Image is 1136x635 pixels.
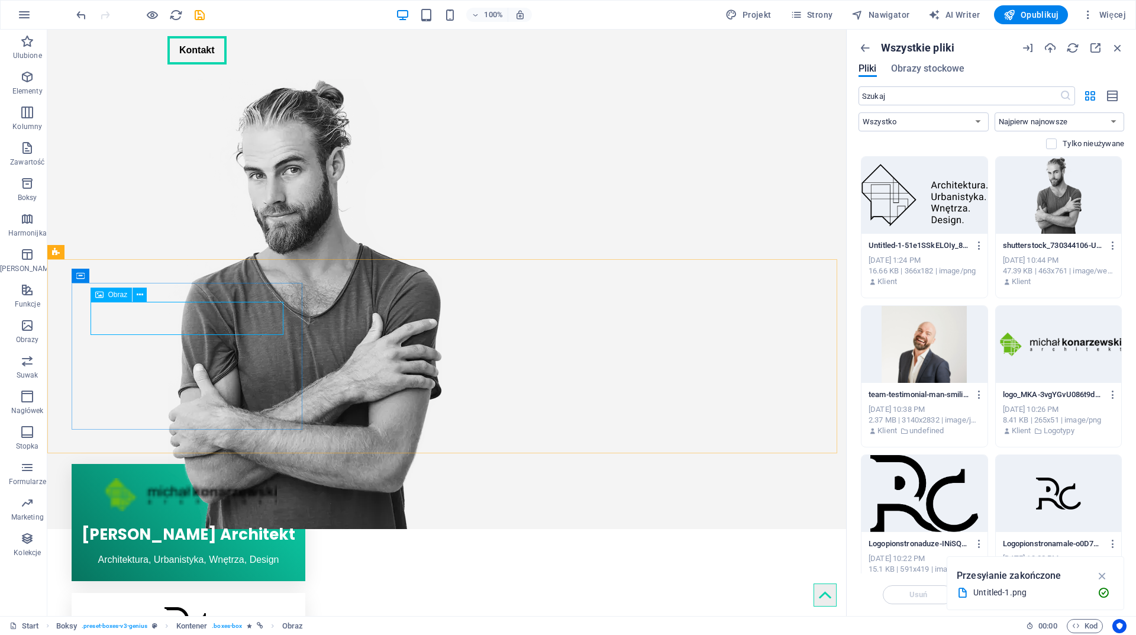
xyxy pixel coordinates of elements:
[1089,41,1102,54] i: Maksymalizuj
[11,406,44,415] p: Nagłówek
[869,426,980,436] div: Autor: : Klient | Katalog: undefined
[1082,9,1126,21] span: Więcej
[1021,41,1034,54] i: Importuj przez URL
[193,8,206,22] i: Zapisz (Ctrl+S)
[16,441,39,451] p: Stopka
[17,370,38,380] p: Suwak
[869,553,980,564] div: [DATE] 10:22 PM
[786,5,838,24] button: Strony
[9,477,46,486] p: Formularze
[891,62,965,76] span: Obrazy stockowe
[1003,553,1115,564] div: [DATE] 10:22 PM
[1003,415,1115,426] div: 8.41 KB | 265x51 | image/png
[928,9,980,21] span: AI Writer
[869,404,980,415] div: [DATE] 10:38 PM
[1003,539,1103,549] p: Logopionstronamale-o0D7RTsts_9jg2m-oclx4A.png
[466,8,508,22] button: 100%
[1047,621,1048,630] span: :
[869,564,980,575] div: 15.1 KB | 591x419 | image/png
[869,240,969,251] p: Untitled-1-51e1SSkELOIy_8xEhEb00Q.png
[869,415,980,426] div: 2.37 MB | 3140x2832 | image/jpeg
[859,62,877,76] span: Pliki
[12,86,43,96] p: Elementy
[176,619,208,633] span: Kliknij, aby zaznaczyć. Kliknij dwukrotnie, aby edytować
[725,9,771,21] span: Projekt
[56,619,303,633] nav: breadcrumb
[847,5,914,24] button: Nawigator
[108,291,128,298] span: Obraz
[1063,138,1124,149] p: Wyświetla tylko pliki, które nie są używane w serwisie. Pliki dodane podczas tej sesji mogą być n...
[10,157,44,167] p: Zawartość
[12,122,42,131] p: Kolumny
[145,8,159,22] button: Kliknij tutaj, aby wyjść z trybu podglądu i kontynuować edycję
[1044,41,1057,54] i: Wgraj
[1012,276,1031,287] p: Klient
[1003,9,1058,21] span: Opublikuj
[924,5,985,24] button: AI Writer
[859,41,872,54] i: Pokaż wszystkie foldery
[13,51,42,60] p: Ulubione
[56,619,77,633] span: Kliknij, aby zaznaczyć. Kliknij dwukrotnie, aby edytować
[1003,240,1103,251] p: shutterstock_730344106-UhzjaWXhIXdag8PBhQ3X5w-sdPdDS9JcXYTg4xT-YsYnQ.webp
[192,8,206,22] button: save
[721,5,776,24] div: Projekt (Ctrl+Alt+Y)
[1112,619,1127,633] button: Usercentrics
[1012,426,1031,436] p: Klient
[869,266,980,276] div: 16.66 KB | 366x182 | image/png
[282,619,303,633] span: Kliknij, aby zaznaczyć. Kliknij dwukrotnie, aby edytować
[1038,619,1057,633] span: 00 00
[9,619,39,633] a: Kliknij, aby anulować zaznaczenie. Kliknij dwukrotnie, aby otworzyć Strony
[484,8,503,22] h6: 100%
[18,193,37,202] p: Boksy
[851,9,909,21] span: Nawigator
[1111,41,1124,54] i: Zamknij
[1072,619,1098,633] span: Kod
[74,8,88,22] button: undo
[957,568,1061,584] p: Przesyłanie zakończone
[721,5,776,24] button: Projekt
[169,8,183,22] i: Przeładuj stronę
[859,86,1060,105] input: Szukaj
[8,228,47,238] p: Harmonijka
[1026,619,1057,633] h6: Czas sesji
[869,255,980,266] div: [DATE] 1:24 PM
[16,335,39,344] p: Obrazy
[75,8,88,22] i: Cofnij: Zmień szerokość obrazu (Ctrl+Z)
[1003,404,1115,415] div: [DATE] 10:26 PM
[247,623,252,629] i: Element zawiera animację
[1044,426,1074,436] p: Logotypy
[212,619,242,633] span: . boxes-box
[152,623,157,629] i: Ten element jest konfigurowalnym ustawieniem wstępnym
[790,9,833,21] span: Strony
[1066,41,1079,54] i: Przeładuj
[973,586,1088,599] div: Untitled-1.png
[11,512,44,522] p: Marketing
[15,299,40,309] p: Funkcje
[1003,389,1103,400] p: logo_MKA-3vgYGvU086t9d1F-QPr9FA.png
[877,426,897,436] p: Klient
[82,619,147,633] span: . preset-boxes-v3-genius
[1003,255,1115,266] div: [DATE] 10:44 PM
[169,8,183,22] button: reload
[869,539,969,549] p: Logopionstronaduze-INiSQmUlh7hBP0BN02N9xg.png
[1003,266,1115,276] div: 47.39 KB | 463x761 | image/webp
[881,41,954,54] p: Wszystkie pliki
[1077,5,1131,24] button: Więcej
[877,276,897,287] p: Klient
[994,5,1068,24] button: Opublikuj
[257,623,263,629] i: Ten element jest powiązany
[909,426,944,436] p: undefined
[515,9,525,20] i: Po zmianie rozmiaru automatycznie dostosowuje poziom powiększenia do wybranego urządzenia.
[869,389,969,400] p: team-testimonial-man-smiling.jpeg-reT76ckranWRIXMW4LjuTA.jpg
[1067,619,1103,633] button: Kod
[14,548,41,557] p: Kolekcje
[24,417,259,568] a: [PERSON_NAME] ArchitektArchitektura, Urbanistyka, Wnętrza, Design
